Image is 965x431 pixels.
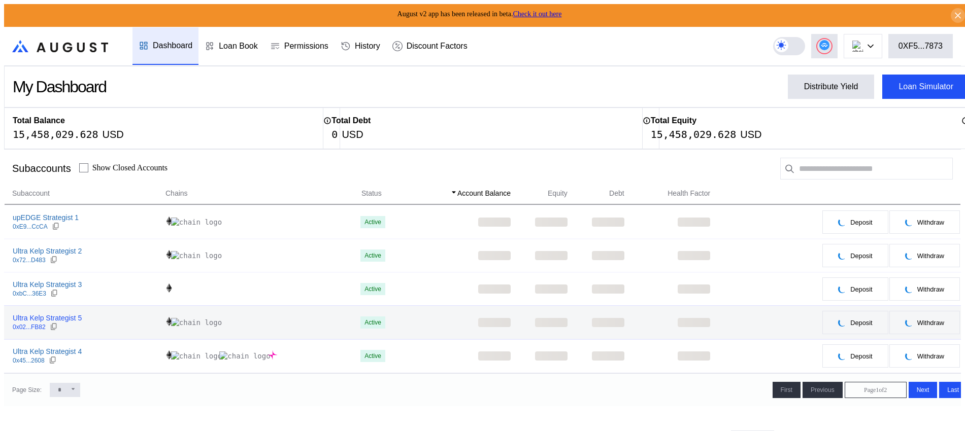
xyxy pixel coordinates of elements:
a: Dashboard [132,27,198,65]
div: 0XF5...7873 [899,42,943,51]
button: Distribute Yield [788,75,875,99]
button: pendingWithdraw [889,243,960,268]
button: Previous [803,382,843,398]
span: August v2 app has been released in beta. [397,10,562,18]
div: Active [364,285,381,293]
span: Deposit [850,285,872,293]
a: History [335,27,386,65]
div: USD [740,128,761,140]
img: pending [838,218,846,226]
img: pending [905,285,913,293]
div: USD [342,128,363,140]
button: pendingDeposit [822,243,888,268]
span: Withdraw [917,319,944,327]
img: pending [905,252,913,260]
div: Distribute Yield [804,82,858,91]
img: pending [838,352,846,360]
img: pending [838,252,846,260]
div: Discount Factors [407,42,468,51]
div: Dashboard [153,41,192,50]
span: Withdraw [917,252,944,260]
span: Equity [548,188,568,199]
div: Active [364,252,381,259]
button: pendingDeposit [822,310,888,335]
span: Subaccount [12,188,50,199]
div: Subaccounts [12,163,71,174]
img: pending [905,318,913,327]
span: Last [947,386,959,393]
button: 0XF5...7873 [888,34,953,58]
button: pendingWithdraw [889,310,960,335]
div: 0x72...D483 [13,257,46,264]
span: Status [361,188,382,199]
button: pendingDeposit [822,210,888,234]
img: chain logo [171,218,222,227]
div: 0x02...FB82 [13,324,46,331]
img: chain logo [164,283,174,293]
div: Ultra Kelp Strategist 3 [13,280,82,289]
button: pendingWithdraw [889,344,960,368]
span: Chains [165,188,188,199]
div: History [355,42,380,51]
div: Loan Book [219,42,258,51]
div: Permissions [284,42,328,51]
span: Debt [609,188,624,199]
div: 15,458,029.628 [651,128,737,140]
span: Deposit [850,219,872,226]
div: Ultra Kelp Strategist 5 [13,313,82,322]
span: Next [917,386,929,393]
h2: Total Debt [331,116,371,125]
a: Permissions [264,27,335,65]
span: Deposit [850,252,872,260]
label: Show Closed Accounts [92,163,168,172]
span: Page 1 of 2 [864,386,887,394]
div: Active [364,219,381,226]
button: pendingDeposit [822,344,888,368]
h2: Total Balance [13,116,65,125]
div: 0 [331,128,338,140]
span: Withdraw [917,219,944,226]
img: chain logo [219,351,270,361]
div: upEDGE Strategist 1 [13,213,79,222]
div: 0xE9...CcCA [13,223,48,230]
img: chain logo [268,350,277,360]
div: 15,458,029.628 [13,128,98,140]
span: Health Factor [668,188,710,199]
img: chain logo [164,217,174,226]
img: chain logo [171,351,222,361]
button: chain logo [844,34,882,58]
span: Withdraw [917,285,944,293]
span: Deposit [850,319,872,327]
h2: Total Equity [651,116,696,125]
div: Page Size: [12,386,42,393]
button: pendingDeposit [822,277,888,301]
span: Deposit [850,352,872,360]
span: Withdraw [917,352,944,360]
div: USD [103,128,124,140]
img: chain logo [164,350,174,360]
a: Discount Factors [386,27,474,65]
div: 0xbC...36E3 [13,290,46,297]
img: pending [905,352,913,360]
span: First [781,386,792,393]
img: chain logo [171,251,222,260]
div: Loan Simulator [899,82,953,91]
div: Ultra Kelp Strategist 4 [13,347,82,356]
img: pending [838,285,846,293]
a: Loan Book [198,27,264,65]
img: chain logo [164,317,174,326]
div: Active [364,352,381,360]
img: chain logo [852,41,863,52]
span: Previous [811,386,835,393]
div: My Dashboard [13,78,106,96]
button: pendingWithdraw [889,210,960,234]
button: First [773,382,801,398]
img: chain logo [164,250,174,259]
div: Ultra Kelp Strategist 2 [13,246,82,256]
div: 0x45...2608 [13,357,45,364]
button: Next [909,382,938,398]
a: Check it out here [513,10,561,18]
img: pending [838,318,846,327]
div: Active [364,319,381,326]
img: pending [905,218,913,226]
